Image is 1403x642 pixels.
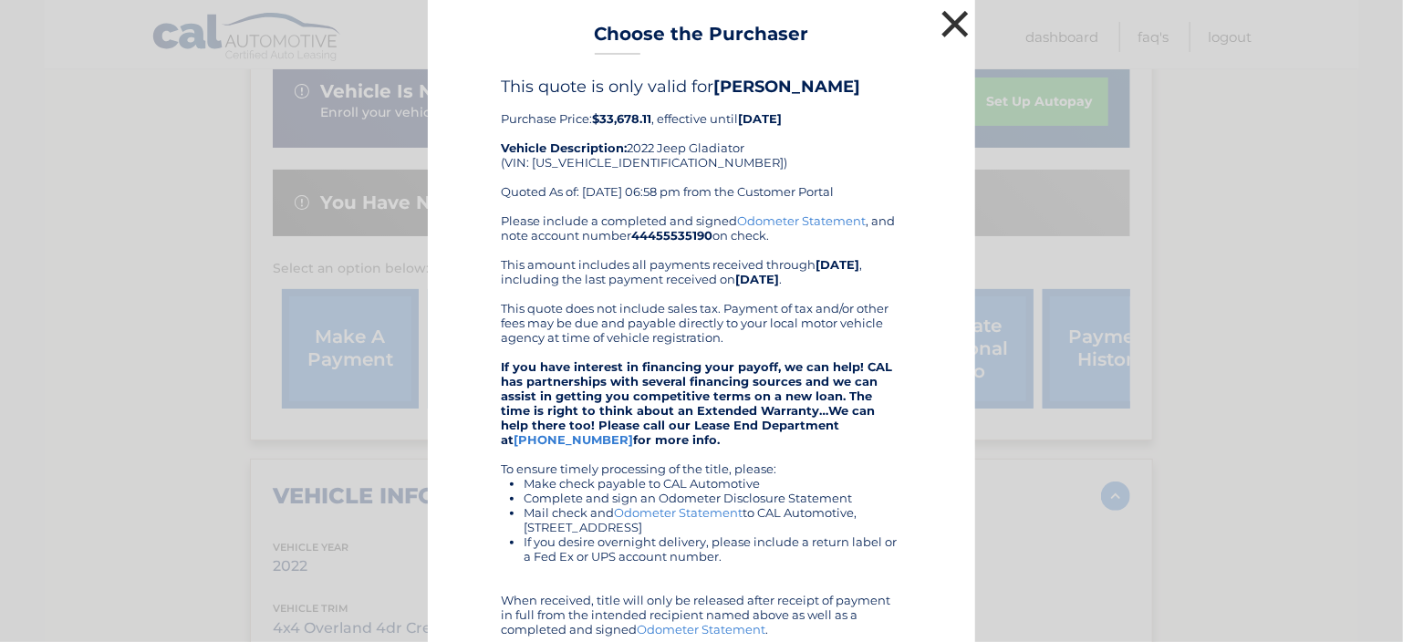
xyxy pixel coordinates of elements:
[937,5,973,42] button: ×
[816,257,859,272] b: [DATE]
[614,505,743,520] a: Odometer Statement
[735,272,779,286] b: [DATE]
[501,140,627,155] strong: Vehicle Description:
[524,534,902,564] li: If you desire overnight delivery, please include a return label or a Fed Ex or UPS account number.
[631,228,712,243] b: 44455535190
[524,491,902,505] li: Complete and sign an Odometer Disclosure Statement
[501,77,902,213] div: Purchase Price: , effective until 2022 Jeep Gladiator (VIN: [US_VEHICLE_IDENTIFICATION_NUMBER]) Q...
[637,622,765,637] a: Odometer Statement
[524,476,902,491] li: Make check payable to CAL Automotive
[738,111,782,126] b: [DATE]
[713,77,860,97] b: [PERSON_NAME]
[514,432,633,447] a: [PHONE_NUMBER]
[592,111,651,126] b: $33,678.11
[501,359,892,447] strong: If you have interest in financing your payoff, we can help! CAL has partnerships with several fin...
[524,505,902,534] li: Mail check and to CAL Automotive, [STREET_ADDRESS]
[737,213,866,228] a: Odometer Statement
[595,23,809,55] h3: Choose the Purchaser
[501,77,902,97] h4: This quote is only valid for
